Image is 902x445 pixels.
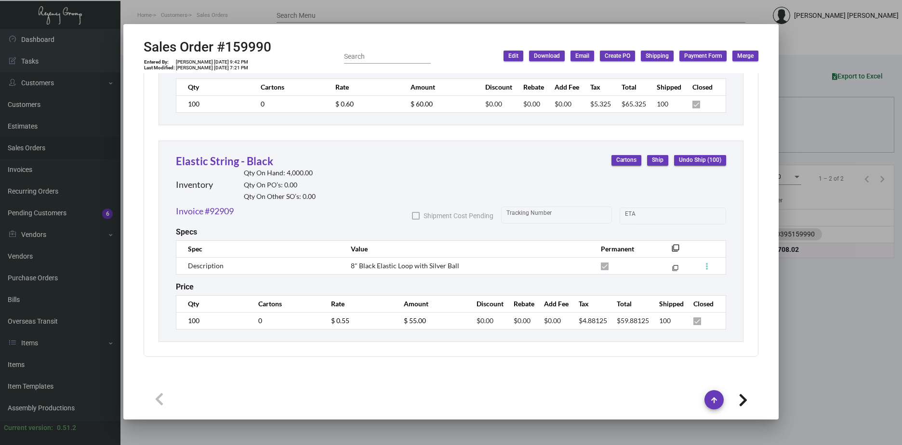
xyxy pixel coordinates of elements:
span: Email [575,52,589,60]
th: Discount [476,79,514,95]
h2: Qty On Hand: 4,000.00 [244,169,316,177]
button: Edit [504,51,523,61]
span: Ship [652,156,663,164]
td: Last Modified: [144,65,175,71]
span: $0.00 [523,100,540,108]
a: Invoice #92909 [176,205,234,218]
th: Shipped [647,79,683,95]
span: $65.325 [622,100,646,108]
span: Create PO [605,52,630,60]
span: 100 [659,316,671,325]
span: Merge [737,52,754,60]
th: Closed [683,79,726,95]
span: $59.88125 [617,316,649,325]
th: Value [341,240,591,257]
th: Add Fee [545,79,581,95]
input: End date [663,212,709,220]
span: Description [188,262,224,270]
mat-icon: filter_none [672,247,679,255]
button: Payment Form [679,51,727,61]
input: Start date [625,212,655,220]
span: Edit [508,52,518,60]
th: Tax [569,295,608,312]
span: $4.88125 [579,316,607,325]
span: Undo Ship (100) [679,156,721,164]
span: Cartons [616,156,637,164]
th: Rebate [504,295,534,312]
button: Download [529,51,565,61]
th: Rate [326,79,400,95]
button: Ship [647,155,668,166]
div: 0.51.2 [57,423,76,433]
mat-icon: filter_none [672,267,678,273]
th: Amount [401,79,476,95]
span: Download [534,52,560,60]
th: Discount [467,295,504,312]
span: $5.325 [590,100,611,108]
td: Entered By: [144,59,175,65]
button: Shipping [641,51,674,61]
th: Permanent [591,240,657,257]
th: Qty [176,79,251,95]
th: Cartons [251,79,326,95]
div: Current version: [4,423,53,433]
h2: Sales Order #159990 [144,39,271,55]
span: 100 [657,100,668,108]
button: Create PO [600,51,635,61]
h2: Qty On Other SO’s: 0.00 [244,193,316,201]
h2: Specs [176,227,197,236]
button: Cartons [611,155,641,166]
span: $0.00 [555,100,571,108]
span: $0.00 [485,100,502,108]
th: Spec [176,240,341,257]
span: Shipping [646,52,669,60]
h2: Inventory [176,180,213,190]
button: Undo Ship (100) [674,155,726,166]
th: Cartons [249,295,321,312]
th: Total [612,79,648,95]
span: Payment Form [684,52,722,60]
th: Add Fee [534,295,569,312]
span: $0.00 [477,316,493,325]
th: Tax [581,79,612,95]
th: Shipped [650,295,684,312]
button: Email [570,51,594,61]
button: Merge [732,51,758,61]
th: Total [607,295,650,312]
td: [PERSON_NAME] [DATE] 9:42 PM [175,59,249,65]
a: Elastic String - Black [176,155,273,168]
th: Closed [684,295,726,312]
th: Rebate [514,79,545,95]
span: $0.00 [514,316,531,325]
th: Amount [394,295,467,312]
span: Shipment Cost Pending [424,210,493,222]
h2: Qty On PO’s: 0.00 [244,181,316,189]
th: Rate [321,295,394,312]
td: [PERSON_NAME] [DATE] 7:21 PM [175,65,249,71]
span: 8" Black Elastic Loop with Silver Ball [351,262,459,270]
span: $0.00 [544,316,561,325]
th: Qty [176,295,249,312]
h2: Price [176,282,194,291]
